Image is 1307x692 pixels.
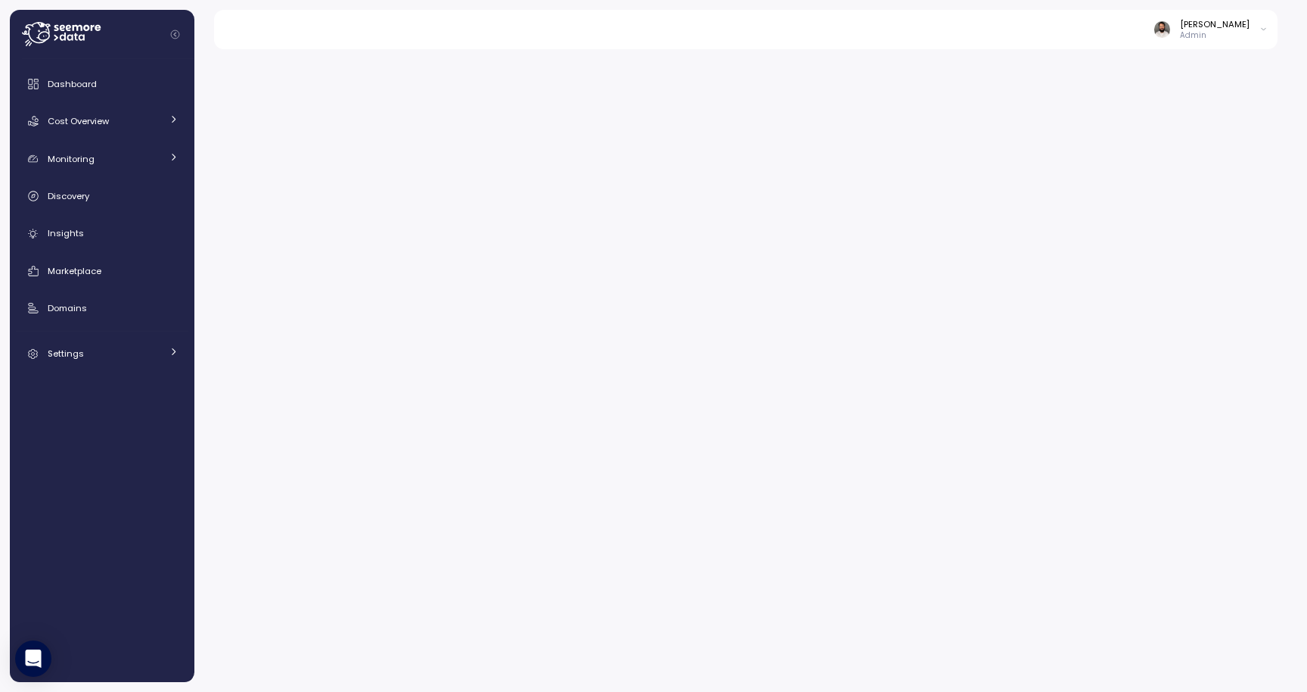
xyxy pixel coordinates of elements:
span: Insights [48,227,84,239]
span: Dashboard [48,78,97,90]
span: Settings [48,348,84,360]
a: Settings [16,338,188,369]
span: Monitoring [48,153,95,165]
img: ACg8ocLskjvUhBDgxtSFCRx4ztb74ewwa1VrVEuDBD_Ho1mrTsQB-QE=s96-c [1154,21,1170,37]
a: Cost Overview [16,106,188,136]
a: Domains [16,293,188,323]
span: Discovery [48,190,89,202]
p: Admin [1180,30,1250,41]
div: [PERSON_NAME] [1180,18,1250,30]
a: Dashboard [16,69,188,99]
span: Cost Overview [48,115,109,127]
a: Discovery [16,181,188,211]
a: Insights [16,219,188,249]
span: Domains [48,302,87,314]
span: Marketplace [48,265,101,277]
a: Marketplace [16,256,188,286]
div: Open Intercom Messenger [15,641,51,677]
a: Monitoring [16,144,188,174]
button: Collapse navigation [166,29,185,40]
